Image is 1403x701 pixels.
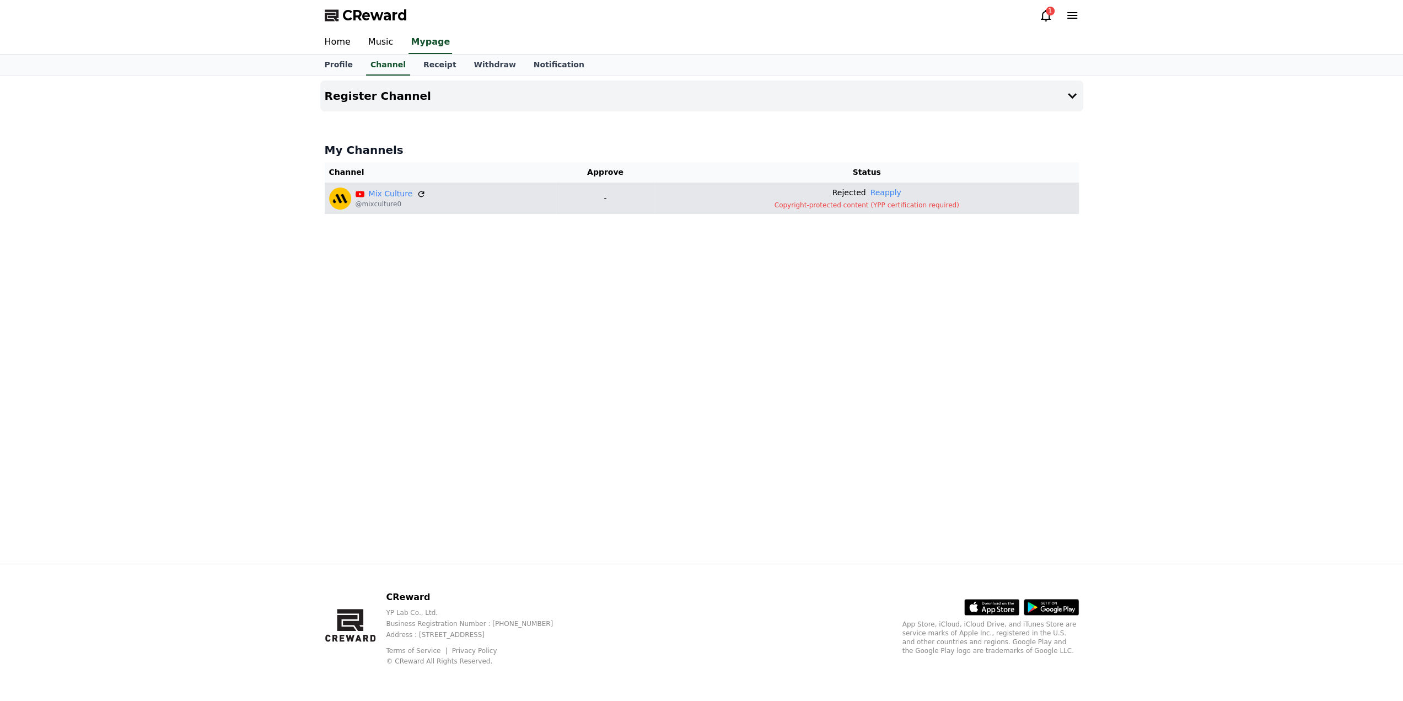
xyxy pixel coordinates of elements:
a: Receipt [415,55,465,76]
p: @mixculture0 [356,200,426,208]
a: Withdraw [465,55,524,76]
p: App Store, iCloud, iCloud Drive, and iTunes Store are service marks of Apple Inc., registered in ... [902,620,1079,655]
a: Channel [366,55,410,76]
button: Reapply [870,187,901,199]
p: Copyright-protected content (YPP certification required) [659,201,1074,210]
a: Home [316,31,359,54]
a: Terms of Service [386,647,449,655]
p: CReward [386,591,571,604]
a: Notification [525,55,593,76]
th: Approve [556,162,655,183]
h4: My Channels [325,142,1079,158]
div: 1 [1046,7,1055,15]
p: YP Lab Co., Ltd. [386,608,571,617]
a: Privacy Policy [452,647,497,655]
span: CReward [342,7,407,24]
h4: Register Channel [325,90,431,102]
a: 1 [1039,9,1052,22]
th: Status [655,162,1079,183]
th: Channel [325,162,556,183]
button: Register Channel [320,81,1083,111]
a: Mypage [408,31,452,54]
p: - [560,192,651,204]
p: Rejected [832,187,866,199]
img: Mix Culture [329,188,351,210]
p: Address : [STREET_ADDRESS] [386,630,571,639]
a: Profile [316,55,362,76]
p: Business Registration Number : [PHONE_NUMBER] [386,619,571,628]
a: Music [359,31,402,54]
p: © CReward All Rights Reserved. [386,657,571,666]
a: CReward [325,7,407,24]
a: Mix Culture [369,188,413,200]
